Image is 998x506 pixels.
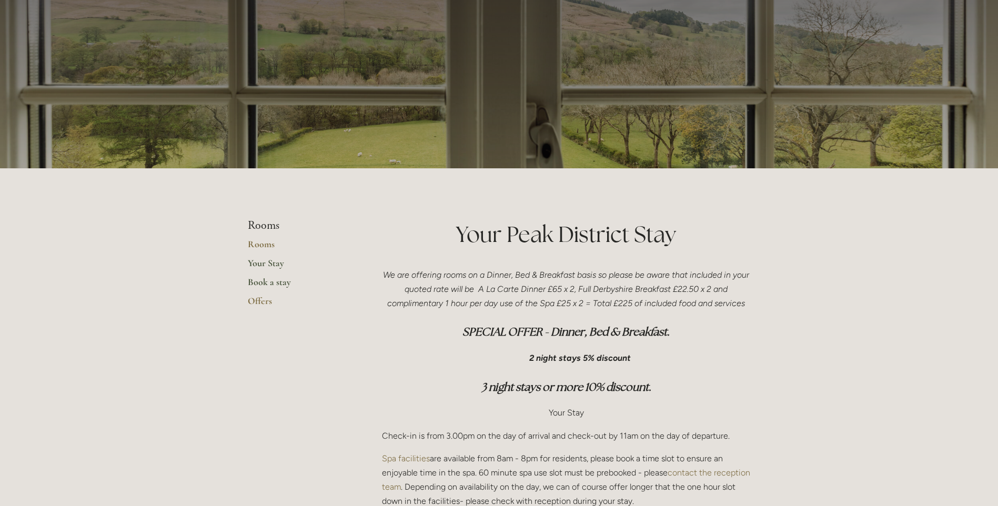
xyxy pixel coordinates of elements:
em: SPECIAL OFFER - Dinner, Bed & Breakfast. [462,325,670,339]
a: Rooms [248,238,348,257]
em: 3 night stays or more 10% discount. [481,380,651,394]
p: Your Stay [382,406,751,420]
p: Check-in is from 3.00pm on the day of arrival and check-out by 11am on the day of departure. [382,429,751,443]
a: Your Stay [248,257,348,276]
em: 2 night stays 5% discount [529,353,631,363]
a: Spa facilities [382,453,430,463]
a: Book a stay [248,276,348,295]
a: Offers [248,295,348,314]
h1: Your Peak District Stay [382,219,751,250]
li: Rooms [248,219,348,232]
em: We are offering rooms on a Dinner, Bed & Breakfast basis so please be aware that included in your... [383,270,751,308]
